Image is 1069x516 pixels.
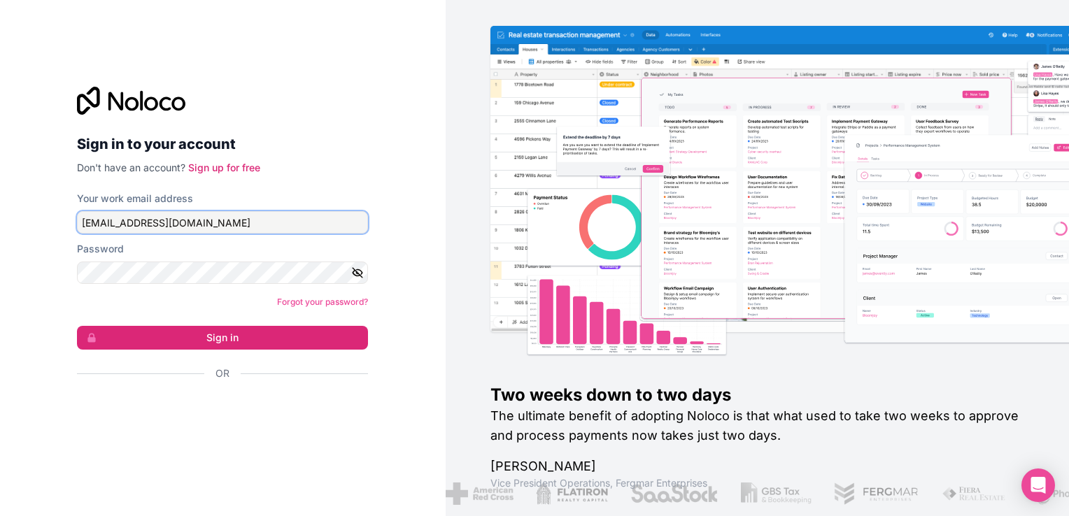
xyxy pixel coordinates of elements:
label: Your work email address [77,192,193,206]
img: /assets/fiera-fwj2N5v4.png [941,482,1007,505]
label: Password [77,242,124,256]
h1: Two weeks down to two days [490,384,1024,406]
input: Email address [77,211,368,234]
iframe: Sign in with Google Button [70,396,364,427]
img: /assets/flatiron-C8eUkumj.png [535,482,608,505]
h1: Vice President Operations , Fergmar Enterprises [490,476,1024,490]
img: /assets/american-red-cross-BAupjrZR.png [445,482,513,505]
img: /assets/fergmar-CudnrXN5.png [833,482,919,505]
a: Forgot your password? [277,296,368,307]
img: /assets/saastock-C6Zbiodz.png [630,482,718,505]
span: Or [215,366,229,380]
a: Sign up for free [188,162,260,173]
img: /assets/gbstax-C-GtDUiK.png [740,482,812,505]
button: Sign in [77,326,368,350]
span: Don't have an account? [77,162,185,173]
input: Password [77,261,368,284]
h2: Sign in to your account [77,131,368,157]
h1: [PERSON_NAME] [490,457,1024,476]
div: Open Intercom Messenger [1021,468,1055,502]
h2: The ultimate benefit of adopting Noloco is that what used to take two weeks to approve and proces... [490,406,1024,445]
